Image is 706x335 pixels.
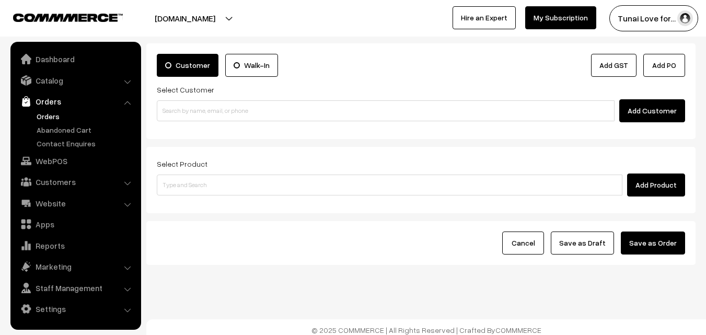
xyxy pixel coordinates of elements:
[34,124,137,135] a: Abandoned Cart
[13,92,137,111] a: Orders
[157,100,615,121] input: Search by name, email, or phone
[118,5,252,31] button: [DOMAIN_NAME]
[13,10,105,23] a: COMMMERCE
[453,6,516,29] a: Hire an Expert
[621,232,685,255] button: Save as Order
[13,279,137,297] a: Staff Management
[502,232,544,255] button: Cancel
[643,54,685,77] button: Add PO
[157,84,214,95] label: Select Customer
[157,158,207,169] label: Select Product
[525,6,596,29] a: My Subscription
[13,14,123,21] img: COMMMERCE
[13,172,137,191] a: Customers
[157,175,622,195] input: Type and Search
[157,54,218,77] label: Customer
[225,54,278,77] label: Walk-In
[13,71,137,90] a: Catalog
[13,236,137,255] a: Reports
[13,152,137,170] a: WebPOS
[551,232,614,255] button: Save as Draft
[13,215,137,234] a: Apps
[13,50,137,68] a: Dashboard
[34,111,137,122] a: Orders
[677,10,693,26] img: user
[619,99,685,122] button: Add Customer
[495,326,541,334] a: COMMMERCE
[34,138,137,149] a: Contact Enquires
[13,257,137,276] a: Marketing
[13,299,137,318] a: Settings
[627,174,685,197] button: Add Product
[13,194,137,213] a: Website
[591,54,636,77] a: Add GST
[609,5,698,31] button: Tunai Love for…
